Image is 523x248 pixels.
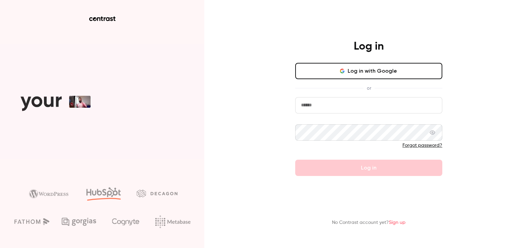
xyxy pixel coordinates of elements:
img: decagon [137,190,177,197]
button: Log in with Google [295,63,442,79]
h4: Log in [354,40,384,53]
span: or [363,85,375,92]
p: No Contrast account yet? [332,219,406,226]
a: Forgot password? [402,143,442,148]
a: Sign up [389,220,406,225]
